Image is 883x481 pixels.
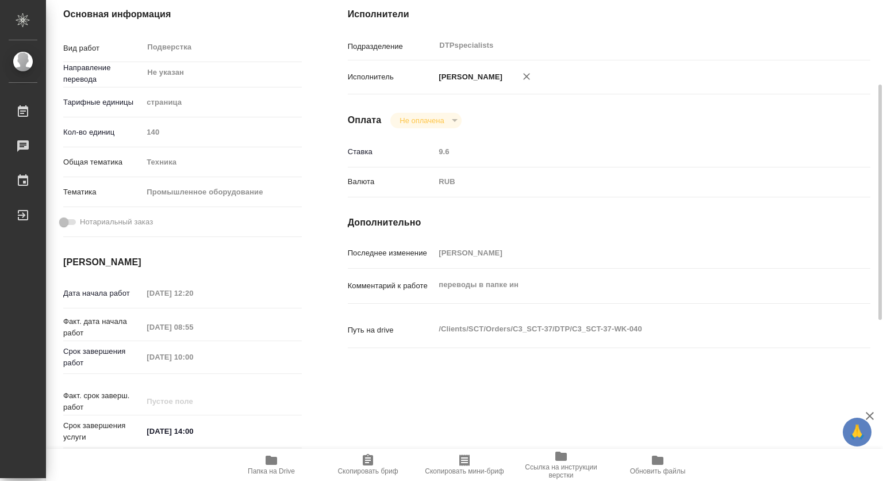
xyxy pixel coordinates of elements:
button: 🙏 [843,418,872,446]
p: Ставка [348,146,435,158]
input: Пустое поле [143,285,243,301]
p: Вид работ [63,43,143,54]
h4: Основная информация [63,7,302,21]
p: Тематика [63,186,143,198]
p: [PERSON_NAME] [435,71,502,83]
p: Валюта [348,176,435,188]
input: Пустое поле [435,143,827,160]
button: Скопировать мини-бриф [416,449,513,481]
span: 🙏 [847,420,867,444]
p: Срок завершения услуги [63,420,143,443]
p: Факт. дата начала работ [63,316,143,339]
p: Подразделение [348,41,435,52]
button: Ссылка на инструкции верстки [513,449,609,481]
p: Исполнитель [348,71,435,83]
span: Скопировать мини-бриф [425,467,504,475]
input: Пустое поле [143,349,243,365]
p: Кол-во единиц [63,127,143,138]
p: Последнее изменение [348,247,435,259]
div: Промышленное оборудование [143,182,301,202]
p: Путь на drive [348,325,435,336]
button: Удалить исполнителя [514,64,539,89]
input: Пустое поле [143,393,243,410]
button: Папка на Drive [223,449,320,481]
p: Срок завершения работ [63,346,143,369]
span: Папка на Drive [248,467,295,475]
p: Направление перевода [63,62,143,85]
div: Не оплачена [390,113,461,128]
span: Нотариальный заказ [80,216,153,228]
button: Не оплачена [396,116,447,125]
h4: Исполнители [348,7,870,21]
p: Тарифные единицы [63,97,143,108]
span: Скопировать бриф [337,467,398,475]
button: Обновить файлы [609,449,706,481]
p: Факт. срок заверш. работ [63,390,143,413]
h4: Дополнительно [348,216,870,230]
input: ✎ Введи что-нибудь [143,423,243,440]
p: Общая тематика [63,156,143,168]
div: RUB [435,172,827,192]
h4: Оплата [348,113,382,127]
input: Пустое поле [143,124,301,140]
button: Скопировать бриф [320,449,416,481]
div: Техника [143,152,301,172]
span: Обновить файлы [630,467,686,475]
textarea: /Clients/SCT/Orders/C3_SCT-37/DTP/C3_SCT-37-WK-040 [435,319,827,339]
div: страница [143,93,301,112]
span: Ссылка на инструкции верстки [520,463,602,479]
input: Пустое поле [143,319,243,335]
textarea: переводы в папке ин [435,275,827,295]
h4: [PERSON_NAME] [63,255,302,269]
p: Дата начала работ [63,288,143,299]
input: Пустое поле [435,245,827,261]
p: Комментарий к работе [348,280,435,292]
